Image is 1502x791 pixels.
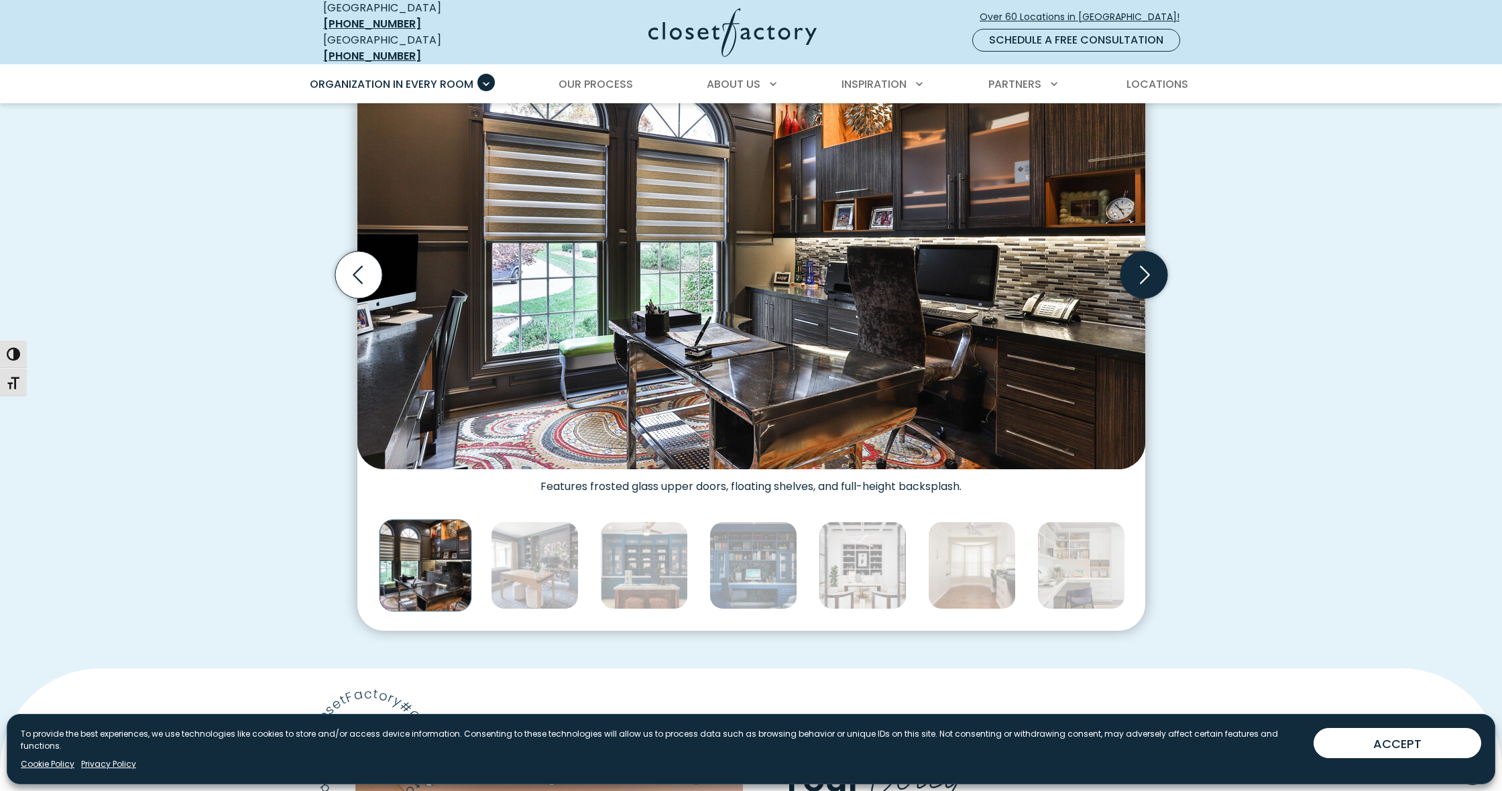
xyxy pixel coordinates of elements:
[357,469,1145,493] figcaption: Features frosted glass upper doors, floating shelves, and full-height backsplash.
[323,48,421,64] a: [PHONE_NUMBER]
[330,246,388,304] button: Previous slide
[379,520,471,612] img: Sophisticated home office with dark wood cabinetry, metallic backsplash, under-cabinet lighting, ...
[1314,728,1481,758] button: ACCEPT
[81,758,136,770] a: Privacy Policy
[819,522,907,609] img: Office wall unit with lower drawers and upper open shelving with black backing.
[1126,76,1188,92] span: Locations
[491,522,579,609] img: Modern home office with floral accent wallpaper, matte charcoal built-ins, and a light oak desk f...
[323,32,518,64] div: [GEOGRAPHIC_DATA]
[559,76,633,92] span: Our Process
[928,522,1016,609] img: Home office with built-in wall bed to transform space into guest room. Dual work stations built i...
[648,8,817,57] img: Closet Factory Logo
[1115,246,1173,304] button: Next slide
[972,29,1180,52] a: Schedule a Free Consultation
[323,16,421,32] a: [PHONE_NUMBER]
[980,10,1190,24] span: Over 60 Locations in [GEOGRAPHIC_DATA]!
[310,76,473,92] span: Organization in Every Room
[1037,522,1125,609] img: Home office with concealed built-in wall bed, wraparound desk, and open shelving.
[21,728,1303,752] p: To provide the best experiences, we use technologies like cookies to store and/or access device i...
[357,57,1145,469] img: Sophisticated home office with dark wood cabinetry, metallic backsplash, under-cabinet lighting, ...
[21,758,74,770] a: Cookie Policy
[709,522,797,609] img: Custom home office with blue built-ins, glass-front cabinets, adjustable shelving, custom drawer ...
[600,522,688,609] img: Built-in blue cabinetry with mesh-front doors and open shelving displays accessories like labeled...
[300,66,1202,103] nav: Primary Menu
[979,5,1191,29] a: Over 60 Locations in [GEOGRAPHIC_DATA]!
[842,76,907,92] span: Inspiration
[988,76,1041,92] span: Partners
[707,76,760,92] span: About Us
